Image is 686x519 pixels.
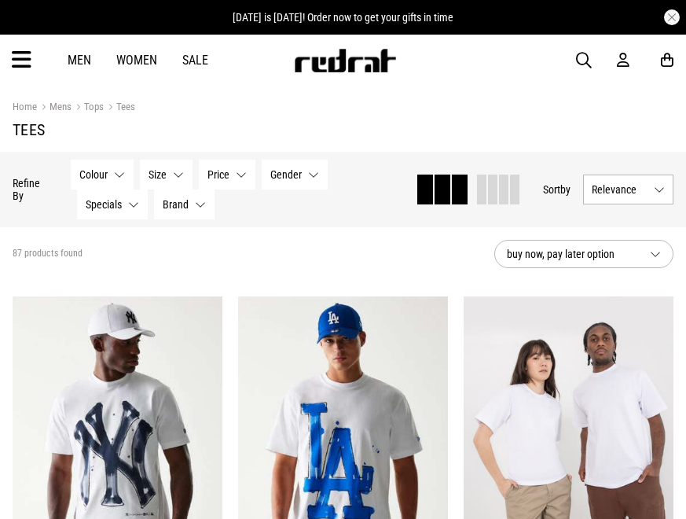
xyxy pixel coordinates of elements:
[85,198,121,211] span: Specials
[13,248,83,260] span: 87 products found
[270,168,301,181] span: Gender
[13,177,46,202] p: Refine By
[68,53,91,68] a: Men
[70,160,133,190] button: Colour
[592,183,647,196] span: Relevance
[162,198,188,211] span: Brand
[233,11,453,24] span: [DATE] is [DATE]! Order now to get your gifts in time
[139,160,192,190] button: Size
[76,190,147,219] button: Specials
[560,183,570,196] span: by
[148,168,166,181] span: Size
[13,101,37,112] a: Home
[543,180,570,199] button: Sortby
[37,101,72,116] a: Mens
[583,175,673,204] button: Relevance
[207,168,229,181] span: Price
[507,245,637,263] span: buy now, pay later option
[182,53,208,68] a: Sale
[261,160,327,190] button: Gender
[72,101,104,116] a: Tops
[116,53,157,68] a: Women
[79,168,107,181] span: Colour
[198,160,255,190] button: Price
[293,49,397,72] img: Redrat logo
[104,101,135,116] a: Tees
[494,240,673,268] button: buy now, pay later option
[13,120,673,139] h1: Tees
[153,190,214,219] button: Brand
